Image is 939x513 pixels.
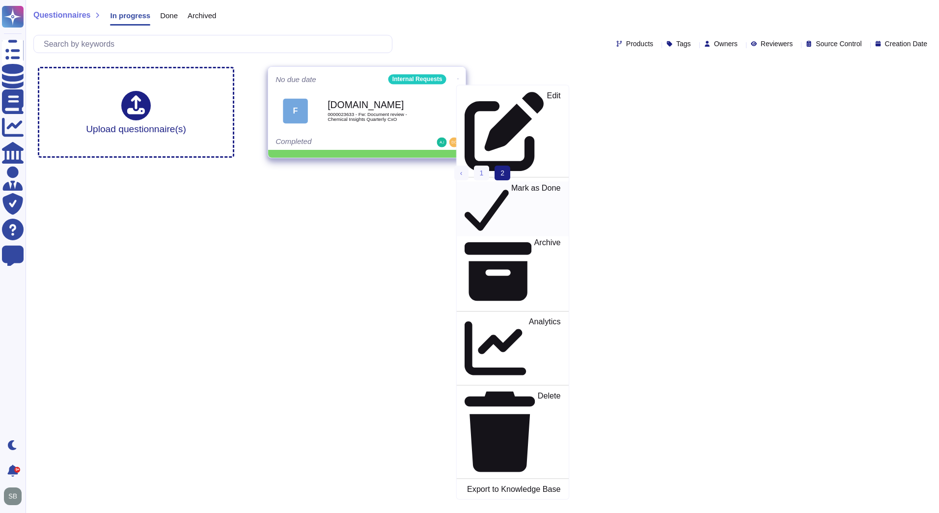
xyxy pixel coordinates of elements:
span: Source Control [816,40,861,47]
p: Analytics [529,318,561,379]
span: Owners [714,40,738,47]
span: Products [626,40,653,47]
span: Reviewers [761,40,793,47]
img: user [449,138,459,147]
a: Archive [457,236,569,307]
span: 0000023633 - Fw: Document review - Chemical Insights Quarterly CxO [328,112,427,121]
a: Analytics [457,315,569,381]
span: In progress [110,12,150,19]
button: user [2,485,28,507]
p: Archive [534,238,561,305]
p: Export to Knowledge Base [467,485,560,493]
span: 2 [495,166,510,180]
div: Completed [276,138,397,147]
a: Mark as Done [457,181,569,236]
span: Archived [188,12,216,19]
a: 1 [474,166,490,180]
input: Search by keywords [39,35,392,53]
a: Export to Knowledge Base [457,483,569,495]
a: Edit [457,89,569,173]
b: [DOMAIN_NAME] [328,100,427,110]
span: No due date [276,76,316,83]
span: Done [160,12,178,19]
div: F [283,98,308,123]
img: user [437,138,446,147]
p: Edit [547,92,561,171]
p: Mark as Done [511,184,561,234]
span: Creation Date [885,40,927,47]
a: Delete [457,390,569,474]
div: Upload questionnaire(s) [86,91,186,134]
p: Delete [538,392,561,472]
div: Internal Requests [388,74,446,84]
span: Tags [676,40,691,47]
span: ‹ [460,169,463,177]
div: 9+ [14,467,20,473]
span: Questionnaires [33,11,90,19]
img: user [4,487,22,505]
